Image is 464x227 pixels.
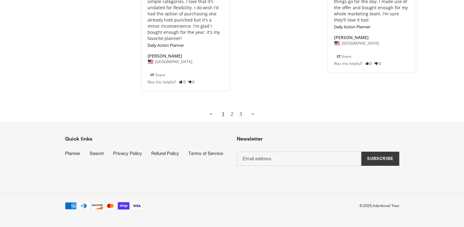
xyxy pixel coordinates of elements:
img: United States [148,60,153,64]
small: © 2025, [360,204,399,208]
a: Next page [248,108,257,120]
div: Was this helpful? [148,79,223,85]
a: Rate review as not helpful [188,79,194,85]
a: Refund Policy [151,151,179,156]
strong: [PERSON_NAME] [334,34,369,40]
input: Email address [237,152,362,166]
a: Rate review as not helpful [374,61,381,66]
a: Rate review as helpful [366,61,372,66]
button: Subscribe [361,152,399,166]
a: Page 3 [236,108,245,120]
i: 0 [179,79,185,85]
span: [GEOGRAPHIC_DATA] [342,41,379,46]
span: Share [148,72,168,78]
p: Newsletter [237,136,399,142]
strong: [PERSON_NAME] [148,53,182,59]
i: 0 [374,61,381,66]
span: [GEOGRAPHIC_DATA] [155,59,192,64]
span: Share [334,53,355,60]
a: Page 2 [228,108,236,120]
ul: Reviews Pagination [48,110,416,117]
span: Subscribe [367,156,393,161]
a: Rate review as helpful [179,79,185,85]
a: Daily Action Planner [148,42,184,48]
p: Quick links [65,136,223,142]
a: Intentional Year [373,204,399,208]
i: 0 [188,79,194,85]
i: 0 [366,61,372,66]
img: United States [334,41,340,45]
a: Terms of Service [188,151,223,156]
a: Privacy Policy [113,151,142,156]
a: Planner [65,151,80,156]
a: Page 1 [219,108,228,120]
a: Search [90,151,104,156]
a: Daily Action Planner [334,24,370,30]
div: Was this helpful? [334,61,410,66]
